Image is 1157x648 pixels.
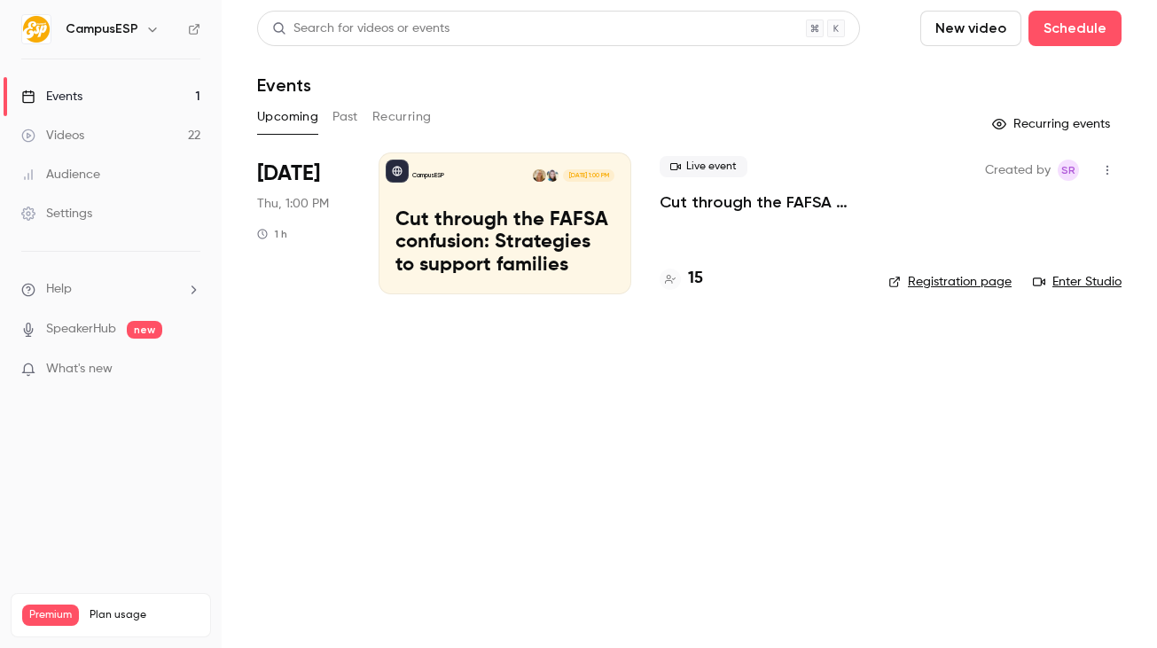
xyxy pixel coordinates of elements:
[22,605,79,626] span: Premium
[46,280,72,299] span: Help
[46,320,116,339] a: SpeakerHub
[257,152,350,294] div: Oct 16 Thu, 1:00 PM (America/New York)
[21,166,100,183] div: Audience
[1061,160,1075,181] span: SR
[21,205,92,223] div: Settings
[984,110,1122,138] button: Recurring events
[688,267,703,291] h4: 15
[379,152,631,294] a: Cut through the FAFSA confusion: Strategies to support familiesCampusESPMelissa GreinerMelanie Mu...
[21,88,82,105] div: Events
[21,280,200,299] li: help-dropdown-opener
[533,169,545,182] img: Melanie Muenzer
[257,160,320,188] span: [DATE]
[563,169,614,182] span: [DATE] 1:00 PM
[257,195,329,213] span: Thu, 1:00 PM
[272,20,450,38] div: Search for videos or events
[660,267,703,291] a: 15
[257,227,287,241] div: 1 h
[920,11,1021,46] button: New video
[46,360,113,379] span: What's new
[257,74,311,96] h1: Events
[127,321,162,339] span: new
[21,127,84,144] div: Videos
[179,362,200,378] iframe: Noticeable Trigger
[372,103,432,131] button: Recurring
[332,103,358,131] button: Past
[395,209,614,277] p: Cut through the FAFSA confusion: Strategies to support families
[66,20,138,38] h6: CampusESP
[1028,11,1122,46] button: Schedule
[660,191,860,213] a: Cut through the FAFSA confusion: Strategies to support families
[22,15,51,43] img: CampusESP
[660,156,747,177] span: Live event
[90,608,199,622] span: Plan usage
[985,160,1051,181] span: Created by
[1058,160,1079,181] span: Stephanie Robinson
[412,171,444,180] p: CampusESP
[546,169,559,182] img: Melissa Greiner
[1033,273,1122,291] a: Enter Studio
[888,273,1012,291] a: Registration page
[257,103,318,131] button: Upcoming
